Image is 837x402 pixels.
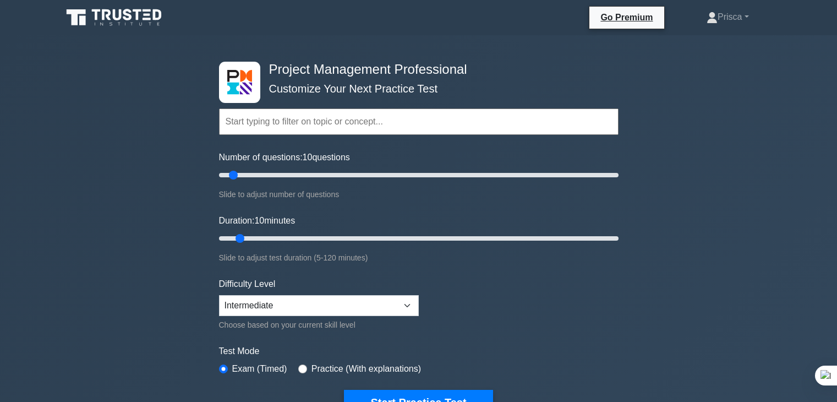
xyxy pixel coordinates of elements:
div: Choose based on your current skill level [219,318,419,332]
div: Slide to adjust test duration (5-120 minutes) [219,251,619,264]
label: Number of questions: questions [219,151,350,164]
div: Slide to adjust number of questions [219,188,619,201]
span: 10 [303,153,313,162]
label: Exam (Timed) [232,362,287,376]
a: Go Premium [594,10,659,24]
input: Start typing to filter on topic or concept... [219,108,619,135]
span: 10 [254,216,264,225]
label: Duration: minutes [219,214,296,227]
h4: Project Management Professional [265,62,565,78]
label: Test Mode [219,345,619,358]
a: Prisca [680,6,775,28]
label: Practice (With explanations) [311,362,421,376]
label: Difficulty Level [219,278,276,291]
